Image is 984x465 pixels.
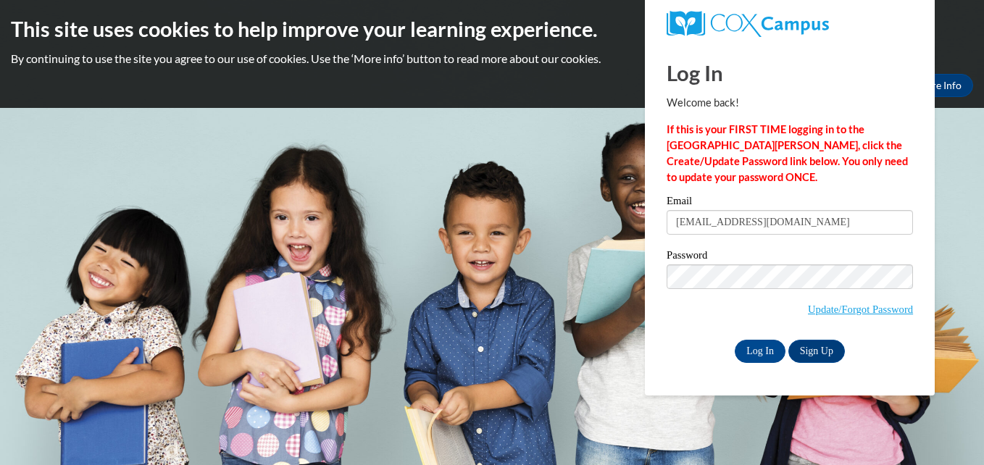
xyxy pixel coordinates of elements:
label: Email [667,196,913,210]
a: More Info [905,74,973,97]
a: COX Campus [667,11,913,37]
a: Sign Up [788,340,845,363]
a: Update/Forgot Password [808,303,913,315]
p: Welcome back! [667,95,913,111]
h1: Log In [667,58,913,88]
img: COX Campus [667,11,829,37]
label: Password [667,250,913,264]
input: Log In [735,340,785,363]
h2: This site uses cookies to help improve your learning experience. [11,14,973,43]
p: By continuing to use the site you agree to our use of cookies. Use the ‘More info’ button to read... [11,51,973,67]
strong: If this is your FIRST TIME logging in to the [GEOGRAPHIC_DATA][PERSON_NAME], click the Create/Upd... [667,123,908,183]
